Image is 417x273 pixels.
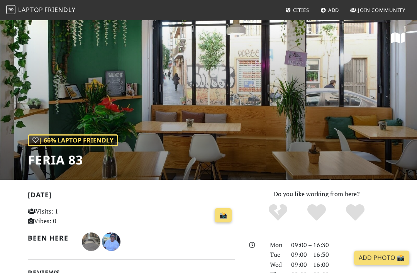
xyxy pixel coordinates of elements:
p: Do you like working from here? [244,189,389,199]
h1: Feria 83 [28,153,118,167]
a: Cities [282,3,312,17]
div: 09:00 – 16:30 [286,250,394,260]
div: Wed [265,260,287,270]
span: Laptop [18,5,43,14]
a: 📸 [215,208,232,223]
div: Mon [265,240,287,250]
a: LaptopFriendly LaptopFriendly [6,3,76,17]
img: 5497-paola.jpg [82,232,100,251]
a: Join Community [347,3,409,17]
div: No [259,203,297,222]
span: Paola Loz [82,237,102,245]
span: Join Community [358,7,405,14]
img: 4850-dileeka.jpg [102,232,120,251]
span: Friendly [44,5,75,14]
div: Definitely! [336,203,375,222]
a: Add Photo 📸 [354,251,409,265]
span: Dileeka [102,237,120,245]
div: Yes [297,203,336,222]
div: | 66% Laptop Friendly [28,134,118,147]
span: Add [328,7,339,14]
div: 09:00 – 16:00 [286,260,394,270]
h2: Been here [28,234,73,242]
h2: [DATE] [28,191,235,202]
div: 09:00 – 16:30 [286,240,394,250]
img: LaptopFriendly [6,5,15,14]
p: Visits: 1 Vibes: 0 [28,207,91,226]
span: Cities [293,7,309,14]
a: Add [317,3,342,17]
div: Tue [265,250,287,260]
